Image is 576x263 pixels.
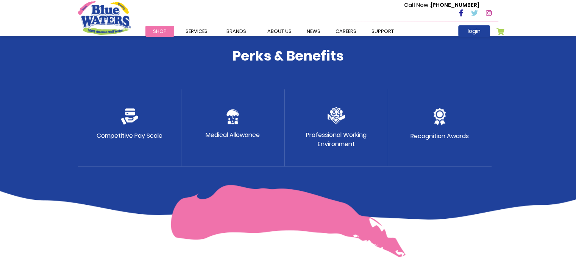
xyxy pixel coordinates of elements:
[404,1,479,9] p: [PHONE_NUMBER]
[170,185,406,257] img: benefit-pink-curve.png
[260,26,299,37] a: about us
[411,132,469,141] p: Recognition Awards
[153,28,167,35] span: Shop
[364,26,401,37] a: support
[186,28,208,35] span: Services
[226,109,239,124] img: protect.png
[97,131,162,140] p: Competitive Pay Scale
[306,131,367,149] p: Professional Working Environment
[206,131,260,140] p: Medical Allowance
[328,26,364,37] a: careers
[433,108,446,125] img: medal.png
[121,108,138,125] img: credit-card.png
[299,26,328,37] a: News
[78,48,498,64] h4: Perks & Benefits
[226,28,246,35] span: Brands
[404,1,431,9] span: Call Now :
[328,107,345,124] img: team.png
[458,25,490,37] a: login
[78,1,131,34] a: store logo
